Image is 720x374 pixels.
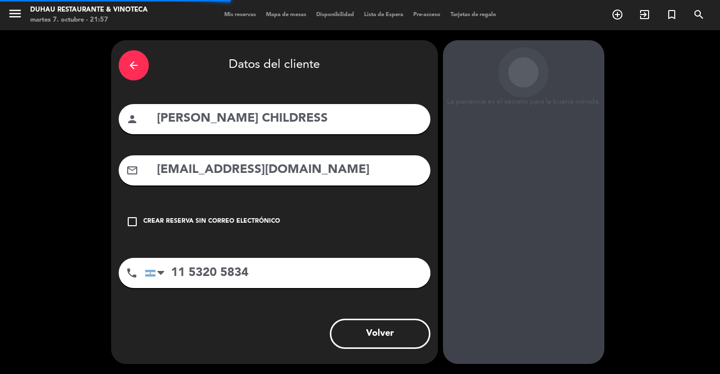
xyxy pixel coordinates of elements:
button: Volver [330,319,430,349]
i: menu [8,6,23,21]
div: Crear reserva sin correo electrónico [143,217,280,227]
i: search [693,9,705,21]
div: Datos del cliente [119,48,430,83]
i: mail_outline [126,164,138,176]
span: Mis reservas [219,12,261,18]
input: Email del cliente [156,160,423,180]
input: Nombre del cliente [156,109,423,129]
i: add_circle_outline [611,9,623,21]
i: arrow_back [128,59,140,71]
span: Tarjetas de regalo [445,12,501,18]
span: Pre-acceso [408,12,445,18]
div: Argentina: +54 [145,258,168,288]
div: La paciencia es el secreto para la buena comida. [443,98,604,106]
div: martes 7. octubre - 21:57 [30,15,148,25]
i: phone [126,267,138,279]
input: Número de teléfono... [145,258,430,288]
i: person [126,113,138,125]
span: Lista de Espera [359,12,408,18]
span: Disponibilidad [311,12,359,18]
button: menu [8,6,23,25]
i: check_box_outline_blank [126,216,138,228]
span: Mapa de mesas [261,12,311,18]
i: exit_to_app [639,9,651,21]
i: turned_in_not [666,9,678,21]
div: Duhau Restaurante & Vinoteca [30,5,148,15]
